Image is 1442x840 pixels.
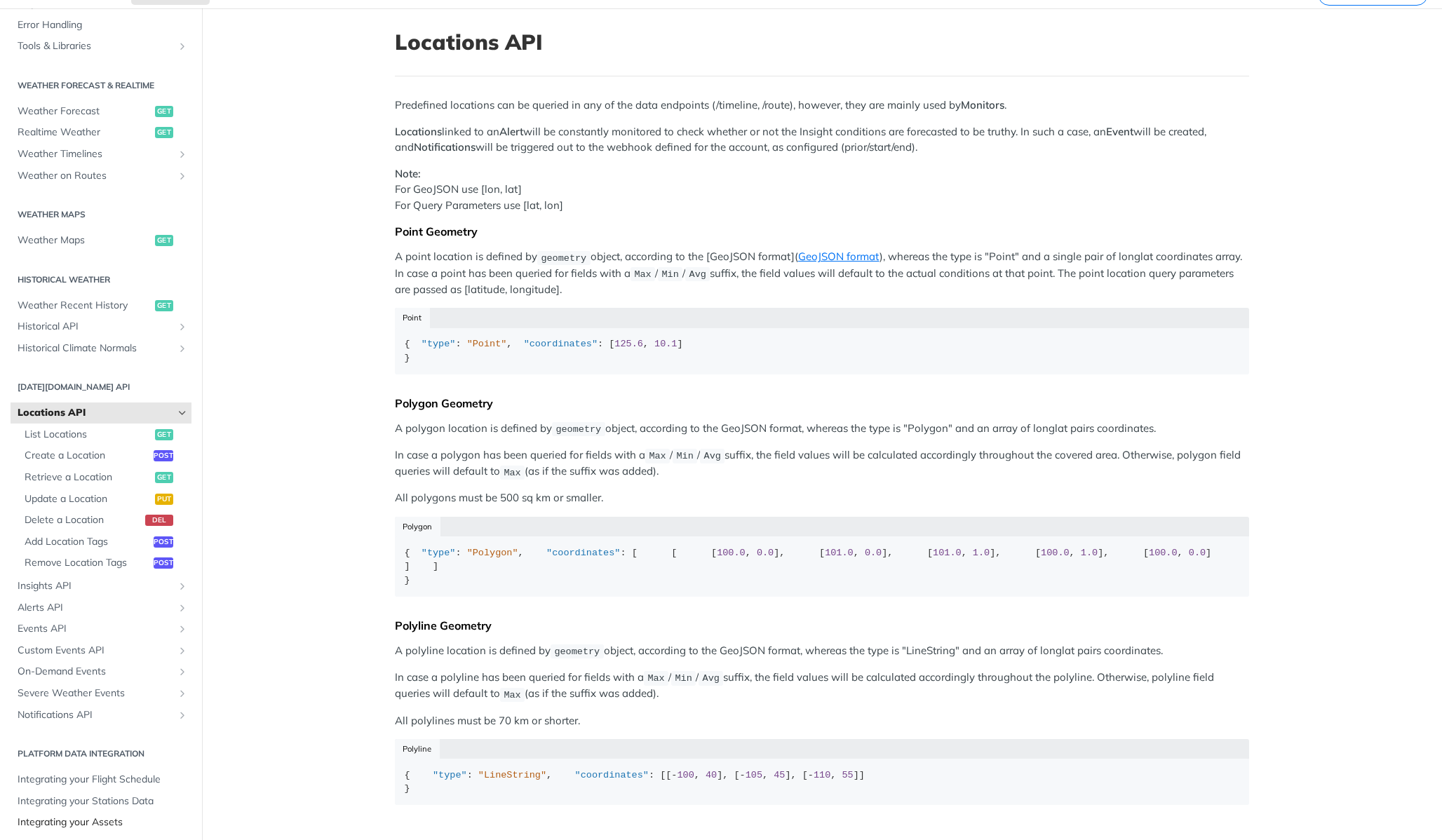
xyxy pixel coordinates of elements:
span: 101.0 [933,548,962,558]
strong: Notifications [414,140,476,154]
h2: [DATE][DOMAIN_NAME] API [11,381,191,393]
a: Tools & LibrariesShow subpages for Tools & Libraries [11,36,191,57]
div: Polygon Geometry [395,396,1249,410]
a: List Locationsget [18,424,191,445]
strong: Event [1106,125,1133,138]
span: post [154,557,173,569]
button: Show subpages for Weather on Routes [177,170,188,182]
span: 110 [814,770,830,780]
span: Integrating your Assets [18,815,188,829]
span: Create a Location [25,449,150,463]
a: Remove Location Tagspost [18,553,191,574]
span: 45 [774,770,785,780]
span: 105 [746,770,762,780]
span: Insights API [18,579,173,593]
span: 40 [706,770,717,780]
a: Add Location Tagspost [18,531,191,553]
strong: Note: [395,167,421,180]
span: post [154,536,173,548]
a: Weather TimelinesShow subpages for Weather Timelines [11,144,191,165]
a: Realtime Weatherget [11,122,191,143]
h2: Weather Maps [11,208,191,221]
span: Avg [704,451,721,461]
span: 100.0 [1149,548,1178,558]
span: Integrating your Flight Schedule [18,773,188,787]
span: Avg [703,673,720,684]
h2: Historical Weather [11,273,191,286]
span: Update a Location [25,492,151,506]
span: "Point" [467,339,507,349]
span: Weather Timelines [18,147,173,161]
button: Show subpages for Alerts API [177,602,188,614]
span: Integrating your Stations Data [18,794,188,808]
span: geometry [541,252,586,263]
strong: Monitors [961,98,1004,111]
span: Historical API [18,320,173,334]
span: 1.0 [973,548,990,558]
span: List Locations [25,428,151,442]
a: Delete a Locationdel [18,510,191,531]
span: Weather Recent History [18,299,151,313]
span: Weather Forecast [18,104,151,118]
h1: Locations API [395,29,1249,55]
p: A point location is defined by object, according to the [GeoJSON format]( ), whereas the type is ... [395,249,1249,297]
span: 10.1 [654,339,677,349]
span: - [808,770,814,780]
div: { : , : [[ , ], [ , ], [ , ]] } [405,768,1240,796]
span: Error Handling [18,18,188,32]
span: Weather on Routes [18,169,173,183]
div: { : , : [ , ] } [405,337,1240,365]
span: Custom Events API [18,644,173,658]
a: Weather Mapsget [11,230,191,251]
a: Weather Forecastget [11,101,191,122]
span: Remove Location Tags [25,556,150,570]
p: For GeoJSON use [lon, lat] For Query Parameters use [lat, lon] [395,166,1249,214]
span: Severe Weather Events [18,686,173,700]
span: "coordinates" [524,339,598,349]
div: Point Geometry [395,224,1249,238]
span: 125.6 [614,339,643,349]
button: Show subpages for Severe Weather Events [177,688,188,699]
button: Show subpages for Events API [177,623,188,635]
span: get [155,106,173,117]
span: "type" [422,339,456,349]
span: geometry [554,646,600,657]
span: Events API [18,622,173,636]
strong: Alert [499,125,523,138]
p: linked to an will be constantly monitored to check whether or not the Insight conditions are fore... [395,124,1249,156]
span: get [155,127,173,138]
span: Max [649,451,666,461]
a: Weather Recent Historyget [11,295,191,316]
button: Show subpages for Insights API [177,581,188,592]
span: 100 [677,770,694,780]
a: Weather on RoutesShow subpages for Weather on Routes [11,165,191,187]
span: 0.0 [1189,548,1206,558]
span: 0.0 [757,548,774,558]
a: Update a Locationput [18,489,191,510]
strong: Locations [395,125,442,138]
button: Show subpages for Notifications API [177,710,188,721]
a: Historical APIShow subpages for Historical API [11,316,191,337]
span: post [154,450,173,461]
a: Notifications APIShow subpages for Notifications API [11,705,191,726]
span: On-Demand Events [18,665,173,679]
a: Alerts APIShow subpages for Alerts API [11,597,191,618]
span: "coordinates" [575,770,649,780]
span: 1.0 [1081,548,1098,558]
a: Events APIShow subpages for Events API [11,618,191,639]
span: - [740,770,746,780]
p: All polylines must be 70 km or shorter. [395,713,1249,729]
a: Severe Weather EventsShow subpages for Severe Weather Events [11,683,191,704]
div: Polyline Geometry [395,618,1249,632]
button: Show subpages for On-Demand Events [177,666,188,677]
h2: Weather Forecast & realtime [11,79,191,92]
span: get [155,472,173,483]
span: geometry [555,424,601,435]
span: "Polygon" [467,548,518,558]
button: Show subpages for Historical Climate Normals [177,343,188,354]
span: - [671,770,677,780]
a: Custom Events APIShow subpages for Custom Events API [11,640,191,661]
span: put [155,494,173,505]
span: Max [504,689,520,700]
div: { : , : [ [ [ , ], [ , ], [ , ], [ , ], [ , ] ] ] } [405,546,1240,588]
